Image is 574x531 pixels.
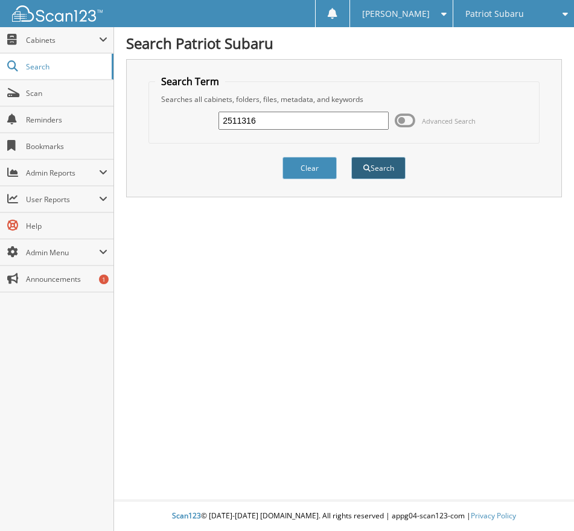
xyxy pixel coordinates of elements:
span: Help [26,221,107,231]
div: 1 [99,275,109,284]
span: Scan123 [172,510,201,521]
button: Search [351,157,406,179]
span: Cabinets [26,35,99,45]
span: Advanced Search [422,116,476,126]
img: scan123-logo-white.svg [12,5,103,22]
legend: Search Term [155,75,225,88]
span: User Reports [26,194,99,205]
a: Privacy Policy [471,510,516,521]
span: Patriot Subaru [465,10,524,17]
h1: Search Patriot Subaru [126,33,562,53]
span: Search [26,62,106,72]
span: Scan [26,88,107,98]
span: [PERSON_NAME] [362,10,430,17]
button: Clear [282,157,337,179]
span: Admin Reports [26,168,99,178]
div: Searches all cabinets, folders, files, metadata, and keywords [155,94,533,104]
div: © [DATE]-[DATE] [DOMAIN_NAME]. All rights reserved | appg04-scan123-com | [114,501,574,531]
span: Announcements [26,274,107,284]
span: Reminders [26,115,107,125]
span: Bookmarks [26,141,107,151]
span: Admin Menu [26,247,99,258]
